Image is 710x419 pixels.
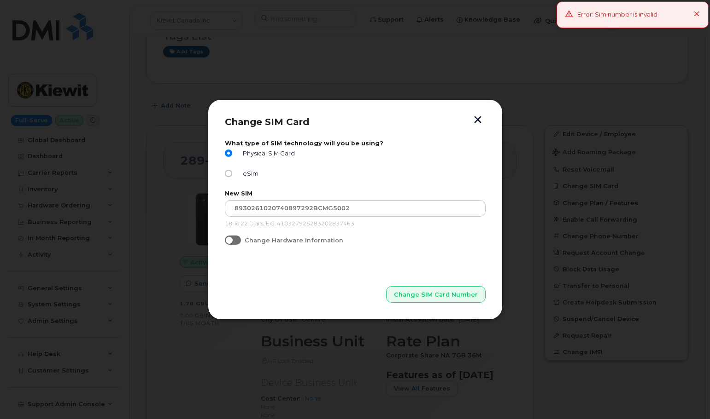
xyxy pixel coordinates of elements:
[225,140,486,147] label: What type of SIM technology will you be using?
[240,150,295,157] span: Physical SIM Card
[245,237,343,244] span: Change Hardware Information
[225,170,232,177] input: eSim
[225,116,309,127] span: Change SIM Card
[394,290,478,299] span: Change SIM Card Number
[225,190,486,197] label: New SIM
[225,220,486,228] p: 18 To 22 Digits, E.G. 410327925283202837463
[225,149,232,157] input: Physical SIM Card
[225,235,232,243] input: Change Hardware Information
[240,170,259,177] span: eSim
[386,286,486,303] button: Change SIM Card Number
[577,10,657,19] div: Error: Sim number is invalid
[225,200,486,217] input: Input Your New SIM Number
[670,379,703,412] iframe: Messenger Launcher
